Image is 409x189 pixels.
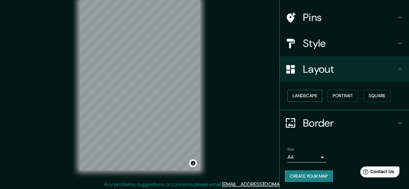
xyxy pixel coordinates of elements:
[328,90,358,102] button: Portrait
[280,30,409,56] div: Style
[222,181,302,188] a: [EMAIL_ADDRESS][DOMAIN_NAME]
[303,37,396,50] h4: Style
[280,5,409,30] div: Pins
[280,56,409,82] div: Layout
[285,170,333,182] button: Create your map
[104,181,303,188] p: Any problems, suggestions, or concerns please email .
[303,63,396,76] h4: Layout
[287,152,326,163] div: A4
[303,11,396,24] h4: Pins
[303,117,396,130] h4: Border
[189,159,197,167] button: Toggle attribution
[287,146,294,152] label: Size
[351,164,402,182] iframe: Help widget launcher
[363,90,391,102] button: Square
[287,90,322,102] button: Landscape
[280,110,409,136] div: Border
